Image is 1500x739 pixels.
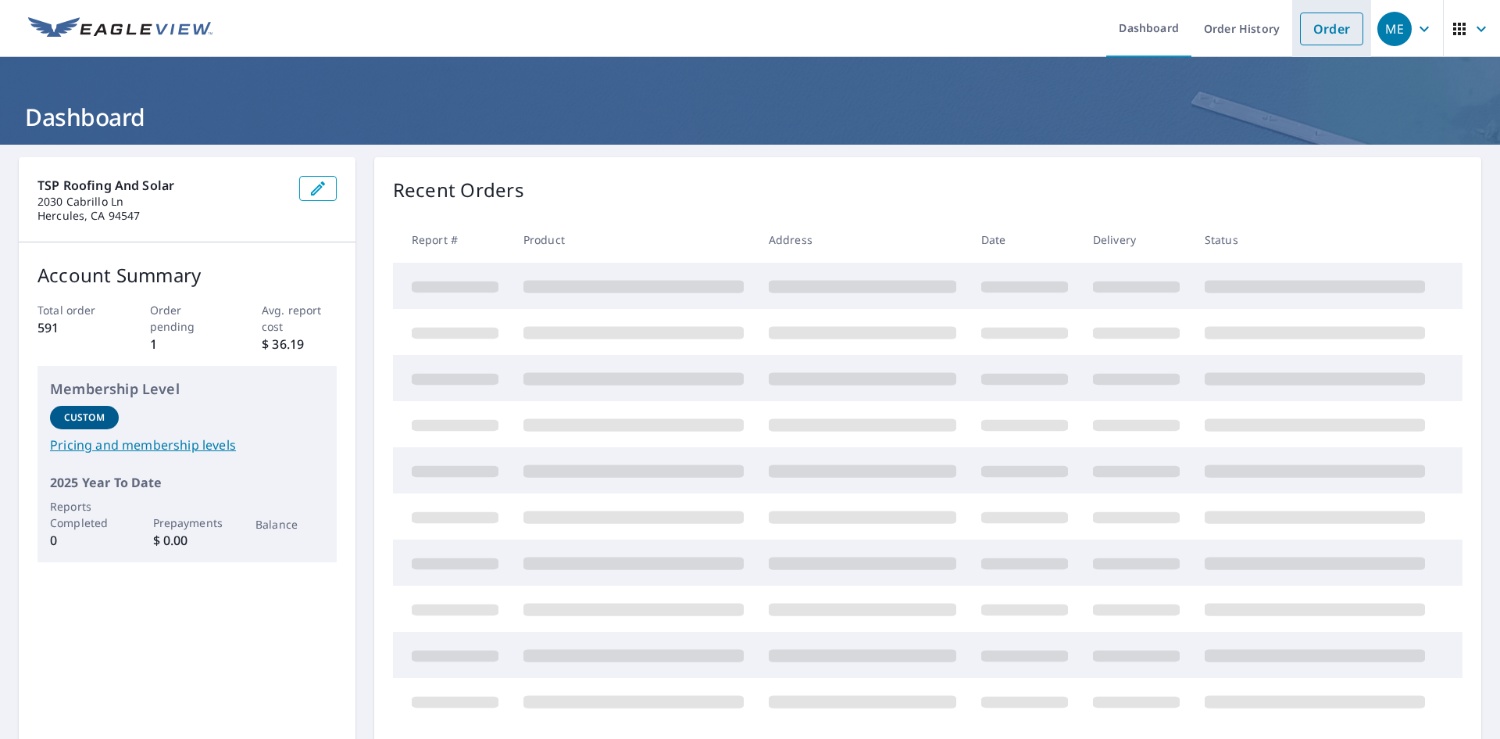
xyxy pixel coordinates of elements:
[1192,217,1437,263] th: Status
[1080,217,1192,263] th: Delivery
[28,17,212,41] img: EV Logo
[150,335,225,353] p: 1
[50,378,324,400] p: Membership Level
[393,176,524,204] p: Recent Orders
[969,217,1080,263] th: Date
[64,411,105,425] p: Custom
[150,302,225,335] p: Order pending
[393,217,511,263] th: Report #
[37,261,337,289] p: Account Summary
[153,515,222,531] p: Prepayments
[37,318,112,337] p: 591
[1300,13,1363,45] a: Order
[50,498,119,531] p: Reports Completed
[255,516,324,533] p: Balance
[50,531,119,550] p: 0
[153,531,222,550] p: $ 0.00
[37,195,287,209] p: 2030 Cabrillo Ln
[262,335,337,353] p: $ 36.19
[37,209,287,223] p: Hercules, CA 94547
[50,436,324,454] a: Pricing and membership levels
[262,302,337,335] p: Avg. report cost
[50,473,324,492] p: 2025 Year To Date
[1377,12,1412,46] div: ME
[37,302,112,318] p: Total order
[756,217,969,263] th: Address
[511,217,756,263] th: Product
[19,101,1481,133] h1: Dashboard
[37,176,287,195] p: TSP Roofing and Solar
